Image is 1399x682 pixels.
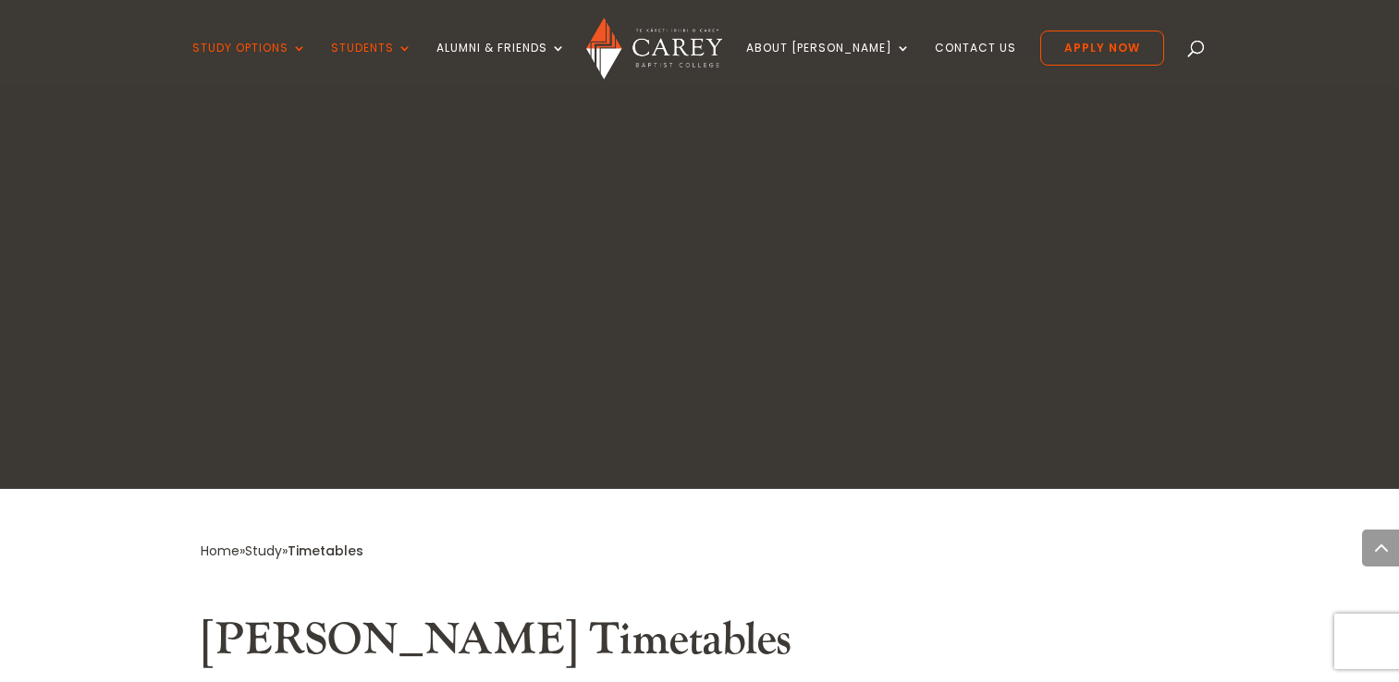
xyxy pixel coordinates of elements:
[586,18,722,79] img: Carey Baptist College
[1040,30,1164,66] a: Apply Now
[331,42,412,85] a: Students
[201,542,363,560] span: » »
[288,542,363,560] span: Timetables
[746,42,911,85] a: About [PERSON_NAME]
[935,42,1016,85] a: Contact Us
[201,542,239,560] a: Home
[192,42,307,85] a: Study Options
[245,542,282,560] a: Study
[436,42,566,85] a: Alumni & Friends
[201,614,1199,676] h2: [PERSON_NAME] Timetables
